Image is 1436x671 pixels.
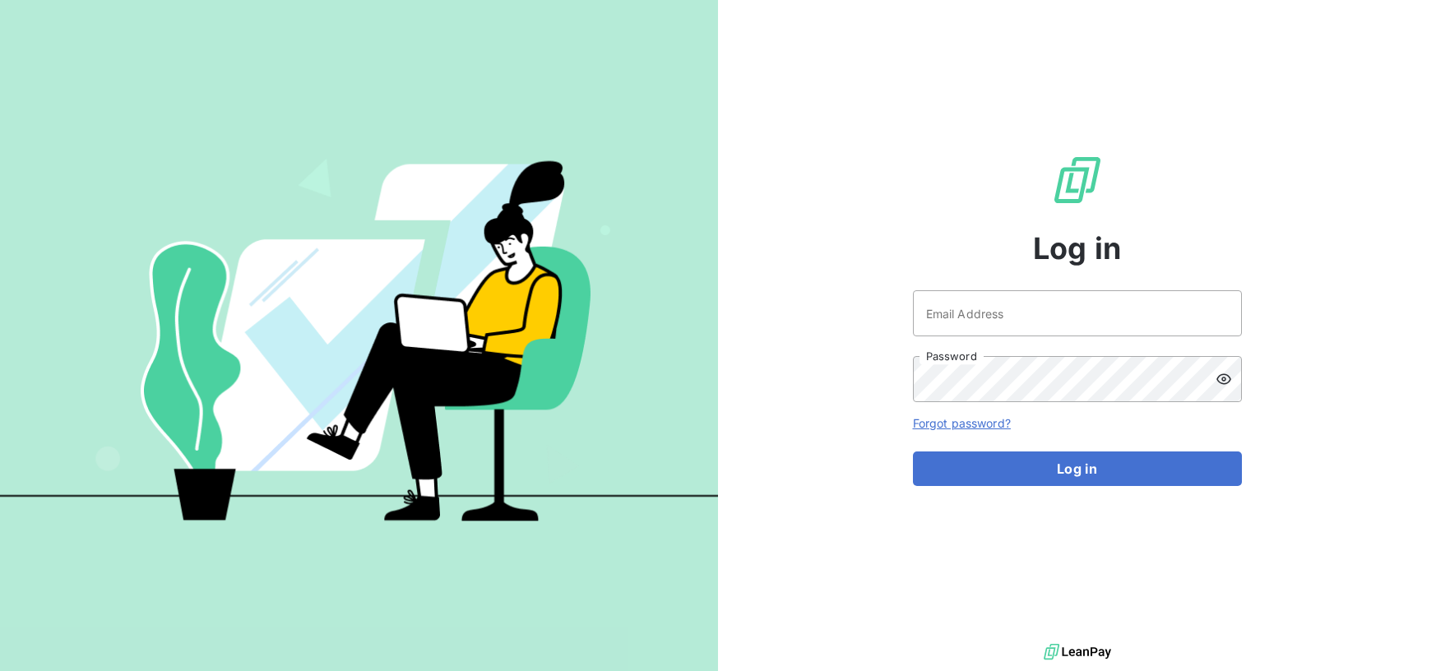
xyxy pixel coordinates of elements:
[1051,154,1104,206] img: LeanPay Logo
[913,416,1011,430] a: Forgot password?
[913,290,1242,336] input: placeholder
[1033,226,1121,271] span: Log in
[913,451,1242,486] button: Log in
[1044,640,1111,664] img: logo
